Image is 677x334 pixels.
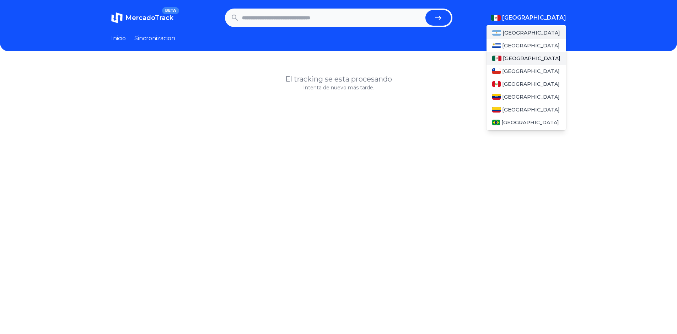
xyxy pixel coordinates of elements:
[111,84,566,91] p: Intenta de nuevo más tarde.
[487,26,566,39] a: Argentina[GEOGRAPHIC_DATA]
[502,68,560,75] span: [GEOGRAPHIC_DATA]
[492,68,501,74] img: Chile
[111,12,173,24] a: MercadoTrackBETA
[111,12,123,24] img: MercadoTrack
[487,90,566,103] a: Venezuela[GEOGRAPHIC_DATA]
[492,30,501,36] img: Argentina
[487,39,566,52] a: Uruguay[GEOGRAPHIC_DATA]
[487,78,566,90] a: Peru[GEOGRAPHIC_DATA]
[502,93,560,100] span: [GEOGRAPHIC_DATA]
[492,120,500,125] img: Brasil
[162,7,179,14] span: BETA
[134,34,175,43] a: Sincronizacion
[492,56,501,61] img: Mexico
[502,106,560,113] span: [GEOGRAPHIC_DATA]
[501,119,559,126] span: [GEOGRAPHIC_DATA]
[491,15,501,21] img: Mexico
[502,14,566,22] span: [GEOGRAPHIC_DATA]
[487,103,566,116] a: Colombia[GEOGRAPHIC_DATA]
[503,55,560,62] span: [GEOGRAPHIC_DATA]
[111,34,126,43] a: Inicio
[491,14,566,22] button: [GEOGRAPHIC_DATA]
[492,43,501,48] img: Uruguay
[111,74,566,84] h1: El tracking se esta procesando
[487,52,566,65] a: Mexico[GEOGRAPHIC_DATA]
[502,80,560,88] span: [GEOGRAPHIC_DATA]
[487,116,566,129] a: Brasil[GEOGRAPHIC_DATA]
[487,65,566,78] a: Chile[GEOGRAPHIC_DATA]
[502,42,560,49] span: [GEOGRAPHIC_DATA]
[492,107,501,113] img: Colombia
[492,81,501,87] img: Peru
[492,94,501,100] img: Venezuela
[125,14,173,22] span: MercadoTrack
[503,29,560,36] span: [GEOGRAPHIC_DATA]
